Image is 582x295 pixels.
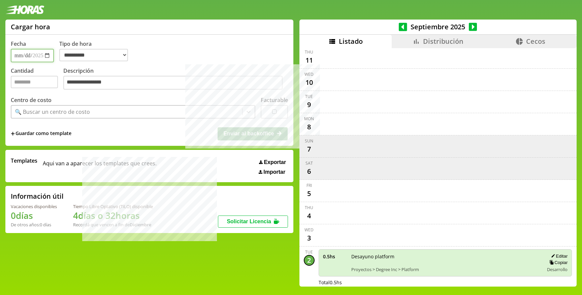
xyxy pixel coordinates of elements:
span: + [11,130,15,137]
span: Septiembre 2025 [407,22,469,31]
h1: 4 días o 32 horas [73,209,153,222]
h2: Información útil [11,192,64,201]
div: 11 [304,55,315,66]
div: Sun [305,138,313,144]
div: 6 [304,166,315,177]
div: 2 [304,255,315,266]
div: Thu [305,205,313,210]
label: Centro de costo [11,96,52,104]
input: Cantidad [11,76,58,88]
select: Tipo de hora [59,49,128,61]
div: Sat [305,160,313,166]
div: 9 [304,99,315,110]
div: Total 0.5 hs [319,279,572,286]
div: Wed [304,227,314,233]
span: +Guardar como template [11,130,71,137]
span: Importar [263,169,285,175]
span: Desayuno platform [351,253,540,260]
textarea: Descripción [63,76,283,90]
div: 4 [304,210,315,221]
div: Vacaciones disponibles [11,203,57,209]
span: Solicitar Licencia [227,219,271,224]
span: Distribución [423,37,463,46]
button: Editar [549,253,568,259]
span: Templates [11,157,37,164]
label: Descripción [63,67,288,92]
label: Facturable [261,96,288,104]
span: Aqui van a aparecer los templates que crees. [43,157,157,175]
div: De otros años: 0 días [11,222,57,228]
div: Tue [305,249,313,255]
div: Thu [305,49,313,55]
span: Exportar [264,159,286,165]
span: Cecos [526,37,545,46]
div: Tue [305,94,313,99]
span: Listado [339,37,363,46]
div: 7 [304,144,315,155]
button: Exportar [257,159,288,166]
label: Tipo de hora [59,40,133,62]
div: 5 [304,188,315,199]
div: 3 [304,233,315,243]
h1: Cargar hora [11,22,50,31]
label: Fecha [11,40,26,47]
span: Proyectos > Degree Inc > Platform [351,266,540,272]
label: Cantidad [11,67,63,92]
span: 0.5 hs [323,253,347,260]
h1: 0 días [11,209,57,222]
div: Mon [304,116,314,122]
div: 8 [304,122,315,132]
div: Wed [304,71,314,77]
button: Copiar [547,260,568,265]
div: 10 [304,77,315,88]
div: Fri [306,183,312,188]
div: Tiempo Libre Optativo (TiLO) disponible [73,203,153,209]
b: Diciembre [130,222,151,228]
div: scrollable content [299,48,577,286]
img: logotipo [5,5,44,14]
div: 🔍 Buscar un centro de costo [15,108,90,116]
div: Recordá que vencen a fin de [73,222,153,228]
button: Solicitar Licencia [218,216,288,228]
span: Desarrollo [547,266,568,272]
